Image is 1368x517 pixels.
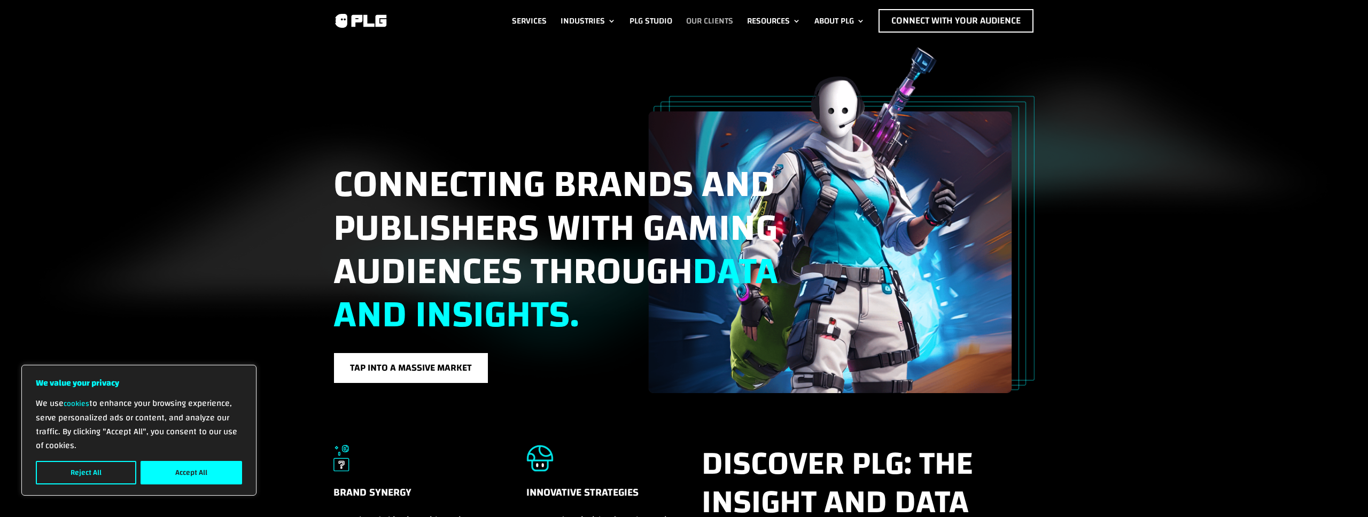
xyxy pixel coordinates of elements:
[333,149,778,350] span: Connecting brands and publishers with gaming audiences through
[526,484,688,513] h5: Innovative Strategies
[686,9,733,33] a: Our Clients
[333,352,488,384] a: Tap into a massive market
[64,397,89,411] a: cookies
[561,9,616,33] a: Industries
[21,365,256,496] div: We value your privacy
[333,484,488,513] h5: Brand Synergy
[36,461,136,484] button: Reject All
[333,445,349,472] img: Brand Synergy
[36,376,242,390] p: We value your privacy
[512,9,547,33] a: Services
[814,9,865,33] a: About PLG
[36,396,242,452] p: We use to enhance your browsing experience, serve personalized ads or content, and analyze our tr...
[141,461,242,484] button: Accept All
[1315,466,1368,517] iframe: Chat Widget
[333,236,778,350] span: data and insights.
[629,9,672,33] a: PLG Studio
[747,9,800,33] a: Resources
[879,9,1033,33] a: Connect with Your Audience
